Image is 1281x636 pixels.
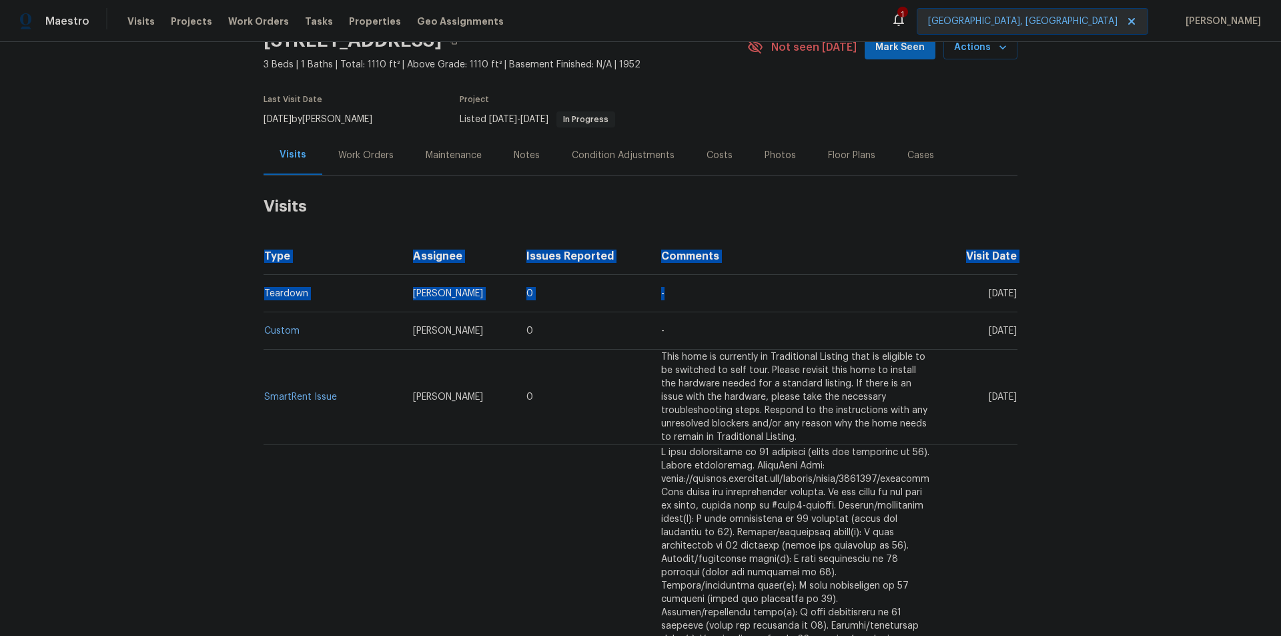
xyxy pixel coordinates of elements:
[171,15,212,28] span: Projects
[402,238,516,275] th: Assignee
[264,238,402,275] th: Type
[489,115,517,124] span: [DATE]
[516,238,651,275] th: Issues Reported
[928,15,1118,28] span: [GEOGRAPHIC_DATA], [GEOGRAPHIC_DATA]
[417,15,504,28] span: Geo Assignments
[940,238,1017,275] th: Visit Date
[264,95,322,103] span: Last Visit Date
[264,289,308,298] a: Teardown
[865,35,935,60] button: Mark Seen
[707,149,733,162] div: Costs
[526,326,533,336] span: 0
[426,149,482,162] div: Maintenance
[828,149,875,162] div: Floor Plans
[264,34,442,47] h2: [STREET_ADDRESS]
[305,17,333,26] span: Tasks
[954,39,1007,56] span: Actions
[897,8,907,21] div: 1
[989,289,1017,298] span: [DATE]
[264,115,292,124] span: [DATE]
[661,289,665,298] span: -
[572,149,675,162] div: Condition Adjustments
[526,392,533,402] span: 0
[460,115,615,124] span: Listed
[349,15,401,28] span: Properties
[127,15,155,28] span: Visits
[413,289,483,298] span: [PERSON_NAME]
[460,95,489,103] span: Project
[264,326,300,336] a: Custom
[264,392,337,402] a: SmartRent Issue
[489,115,548,124] span: -
[264,111,388,127] div: by [PERSON_NAME]
[989,392,1017,402] span: [DATE]
[264,176,1017,238] h2: Visits
[661,326,665,336] span: -
[264,58,747,71] span: 3 Beds | 1 Baths | Total: 1110 ft² | Above Grade: 1110 ft² | Basement Finished: N/A | 1952
[526,289,533,298] span: 0
[280,148,306,162] div: Visits
[771,41,857,54] span: Not seen [DATE]
[989,326,1017,336] span: [DATE]
[413,326,483,336] span: [PERSON_NAME]
[228,15,289,28] span: Work Orders
[514,149,540,162] div: Notes
[661,352,927,442] span: This home is currently in Traditional Listing that is eligible to be switched to self tour. Pleas...
[338,149,394,162] div: Work Orders
[943,35,1017,60] button: Actions
[765,149,796,162] div: Photos
[558,115,614,123] span: In Progress
[520,115,548,124] span: [DATE]
[45,15,89,28] span: Maestro
[907,149,934,162] div: Cases
[875,39,925,56] span: Mark Seen
[413,392,483,402] span: [PERSON_NAME]
[1180,15,1261,28] span: [PERSON_NAME]
[651,238,940,275] th: Comments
